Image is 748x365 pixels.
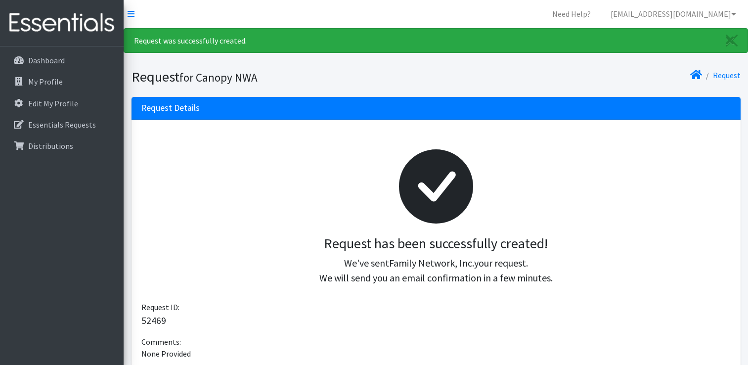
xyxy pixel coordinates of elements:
[716,29,748,52] a: Close
[603,4,744,24] a: [EMAIL_ADDRESS][DOMAIN_NAME]
[141,313,731,328] p: 52469
[4,93,120,113] a: Edit My Profile
[28,55,65,65] p: Dashboard
[141,302,179,312] span: Request ID:
[4,72,120,91] a: My Profile
[149,235,723,252] h3: Request has been successfully created!
[389,257,474,269] span: Family Network, Inc.
[124,28,748,53] div: Request was successfully created.
[28,141,73,151] p: Distributions
[179,70,258,85] small: for Canopy NWA
[4,6,120,40] img: HumanEssentials
[4,136,120,156] a: Distributions
[713,70,741,80] a: Request
[132,68,433,86] h1: Request
[28,98,78,108] p: Edit My Profile
[544,4,599,24] a: Need Help?
[141,337,181,347] span: Comments:
[4,50,120,70] a: Dashboard
[28,77,63,87] p: My Profile
[141,103,200,113] h3: Request Details
[4,115,120,135] a: Essentials Requests
[28,120,96,130] p: Essentials Requests
[141,349,191,359] span: None Provided
[149,256,723,285] p: We've sent your request. We will send you an email confirmation in a few minutes.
